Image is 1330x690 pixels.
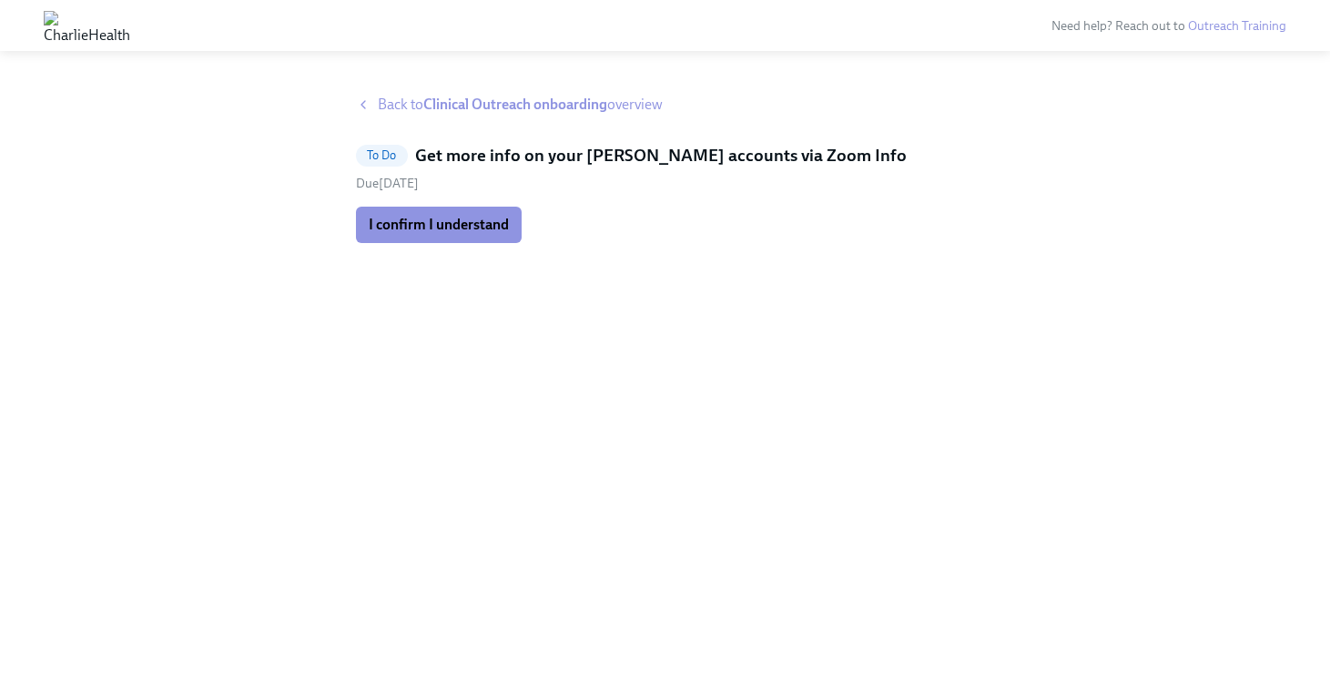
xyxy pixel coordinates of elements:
[415,144,907,167] h5: Get more info on your [PERSON_NAME] accounts via Zoom Info
[356,207,522,243] button: I confirm I understand
[356,95,975,115] a: Back toClinical Outreach onboardingoverview
[378,95,663,115] span: Back to overview
[369,216,509,234] span: I confirm I understand
[1188,18,1286,34] a: Outreach Training
[44,11,130,40] img: CharlieHealth
[1051,18,1286,34] span: Need help? Reach out to
[356,148,408,162] span: To Do
[356,176,419,191] span: Saturday, August 16th 2025, 10:00 am
[423,96,607,113] strong: Clinical Outreach onboarding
